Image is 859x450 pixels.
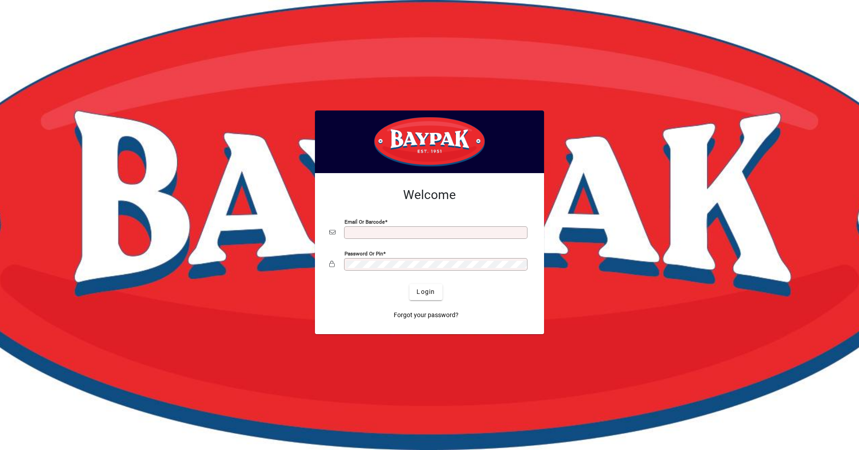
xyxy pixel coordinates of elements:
[344,218,385,225] mat-label: Email or Barcode
[329,187,530,203] h2: Welcome
[390,307,462,323] a: Forgot your password?
[417,287,435,297] span: Login
[344,250,383,256] mat-label: Password or Pin
[409,284,442,300] button: Login
[394,310,459,320] span: Forgot your password?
